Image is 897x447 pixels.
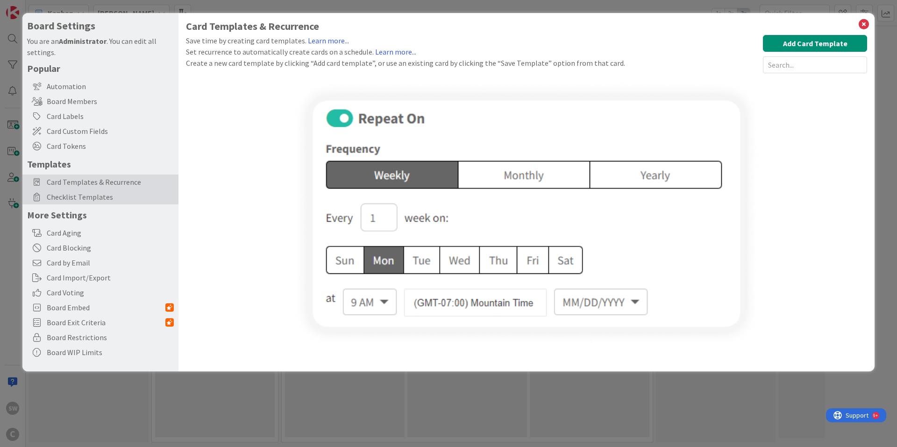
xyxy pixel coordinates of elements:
div: 9+ [47,4,52,11]
div: Card Aging [22,225,178,240]
h5: More Settings [27,209,174,221]
h5: Templates [27,158,174,170]
span: Card Custom Fields [47,126,174,137]
span: Checklist Templates [47,191,174,203]
span: Card Voting [47,287,174,298]
div: Board WIP Limits [22,345,178,360]
span: Board Restrictions [47,332,174,343]
h5: Popular [27,63,174,74]
input: Search... [763,56,867,73]
a: Learn more... [308,36,349,45]
div: You are an . You can edit all settings. [27,35,174,58]
span: Card Templates & Recurrence [47,176,174,188]
span: Board Exit Criteria [47,317,165,328]
div: Board Members [22,94,178,109]
div: Card Blocking [22,240,178,255]
h1: Card Templates & Recurrence [186,21,867,32]
span: Card Tokens [47,140,174,152]
div: Card Import/Export [22,270,178,285]
div: Create a new card template by clicking “Add card template”, or use an existing card by clicking t... [186,57,625,69]
h4: Board Settings [27,20,174,32]
span: Support [20,1,43,13]
img: card-recurrence.png [293,81,760,347]
a: Learn more... [375,47,416,56]
div: Automation [22,79,178,94]
span: Card by Email [47,257,174,268]
div: Set recurrence to automatically create cards on a schedule. [186,46,625,57]
div: Card Labels [22,109,178,124]
span: Board Embed [47,302,165,313]
b: Administrator [59,36,107,46]
button: Add Card Template [763,35,867,52]
div: Save time by creating card templates. [186,35,625,46]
